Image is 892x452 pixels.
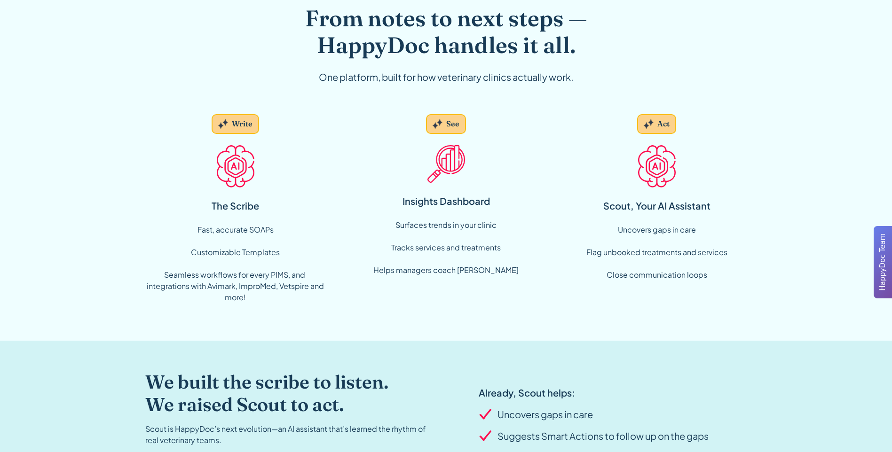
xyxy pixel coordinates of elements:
h2: We built the scribe to listen. We raised Scout to act. [145,371,427,416]
img: Grey sparkles. [433,119,442,129]
div: One platform, built for how veterinary clinics actually work. [266,70,627,84]
div: Scout, Your AI Assistant [603,199,710,213]
img: AI Icon [217,145,254,187]
h2: From notes to next steps — HappyDoc handles it all. [266,5,627,59]
div: Write [232,119,253,129]
div: Surfaces trends in your clinic ‍ Tracks services and treatments ‍ Helps managers coach [PERSON_NAME] [373,219,519,276]
div: Uncovers gaps in care Flag unbooked treatments and services Close communication loops [586,224,727,281]
img: Grey sparkles. [218,119,228,129]
img: Checkmark [479,430,494,442]
img: AI Icon [638,145,676,187]
div: The Scribe [212,199,259,213]
div: See [446,119,459,129]
div: Suggests Smart Actions to follow up on the gaps [497,429,709,443]
div: Insights Dashboard [403,194,490,208]
img: Grey sparkles. [644,119,654,129]
img: Insight Icon [427,145,465,183]
div: Uncovers gaps in care [497,407,593,421]
div: Fast, accurate SOAPs Customizable Templates ‍ Seamless workflows for every PIMS, and integrations... [145,224,326,303]
div: Act [657,119,670,129]
div: Already, Scout helps: [479,386,733,400]
img: Checkmark [479,409,494,421]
